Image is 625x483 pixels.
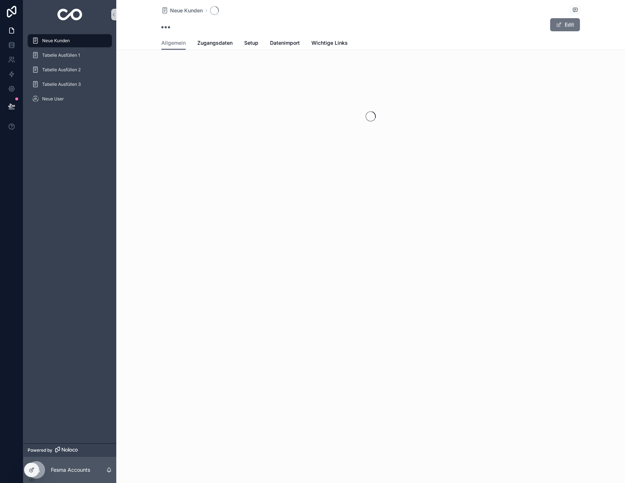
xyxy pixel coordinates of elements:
[197,36,233,51] a: Zugangsdaten
[23,443,116,457] a: Powered by
[550,18,580,31] button: Edit
[244,36,258,51] a: Setup
[42,52,80,58] span: Tabelle Ausfüllen 1
[28,34,112,47] a: Neue Kunden
[42,67,81,73] span: Tabelle Ausfüllen 2
[28,92,112,105] a: Neue User
[161,36,186,50] a: Allgemein
[51,466,90,474] p: Fesma Accounts
[42,38,70,44] span: Neue Kunden
[161,39,186,47] span: Allgemein
[244,39,258,47] span: Setup
[28,447,52,453] span: Powered by
[270,36,300,51] a: Datenimport
[197,39,233,47] span: Zugangsdaten
[28,49,112,62] a: Tabelle Ausfüllen 1
[270,39,300,47] span: Datenimport
[311,39,348,47] span: Wichtige Links
[311,36,348,51] a: Wichtige Links
[23,29,116,115] div: scrollable content
[28,63,112,76] a: Tabelle Ausfüllen 2
[42,81,81,87] span: Tabelle Ausfüllen 3
[42,96,64,102] span: Neue User
[28,78,112,91] a: Tabelle Ausfüllen 3
[57,9,82,20] img: App logo
[170,7,203,14] span: Neue Kunden
[161,7,203,14] a: Neue Kunden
